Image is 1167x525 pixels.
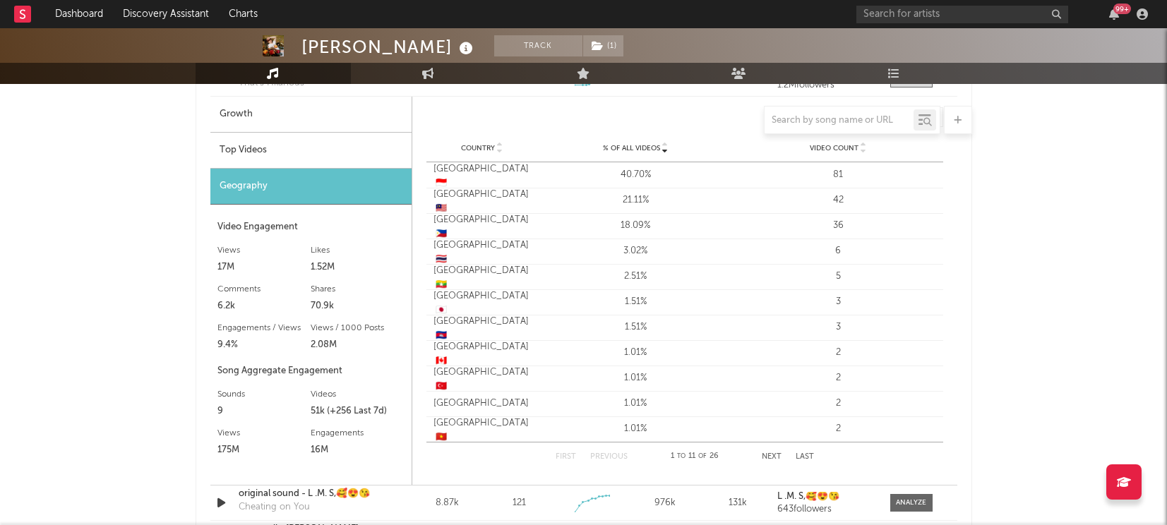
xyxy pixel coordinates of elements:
[741,397,936,411] div: 2
[777,492,875,502] a: L .M. S,🥰😍😘
[436,229,447,239] span: 🇵🇭
[433,315,531,342] div: [GEOGRAPHIC_DATA]
[796,453,814,461] button: Last
[239,500,310,514] div: Cheating on You
[656,448,734,465] div: 1 11 26
[741,193,936,207] div: 42
[311,425,405,442] div: Engagements
[632,496,698,510] div: 976k
[741,371,936,385] div: 2
[741,295,936,309] div: 3
[433,162,531,190] div: [GEOGRAPHIC_DATA]
[436,306,447,315] span: 🇯🇵
[777,80,875,90] div: 1.2M followers
[538,168,734,182] div: 40.70%
[433,239,531,266] div: [GEOGRAPHIC_DATA]
[461,144,495,152] span: Country
[433,188,531,215] div: [GEOGRAPHIC_DATA]
[433,213,531,241] div: [GEOGRAPHIC_DATA]
[433,264,531,291] div: [GEOGRAPHIC_DATA]
[556,453,576,461] button: First
[538,295,734,309] div: 1.51%
[705,496,770,510] div: 131k
[538,219,734,233] div: 18.09%
[538,371,734,385] div: 1.01%
[538,397,734,411] div: 1.01%
[677,453,686,459] span: to
[741,168,936,182] div: 81
[538,320,734,334] div: 1.51%
[436,255,447,264] span: 🇹🇭
[436,280,447,289] span: 🇲🇲
[603,144,660,152] span: % of all Videos
[741,270,936,284] div: 5
[538,193,734,207] div: 21.11%
[210,169,412,205] div: Geography
[311,281,405,298] div: Shares
[217,442,311,459] div: 175M
[433,340,531,368] div: [GEOGRAPHIC_DATA]
[217,386,311,403] div: Sounds
[582,35,624,56] span: ( 1 )
[311,337,405,354] div: 2.08M
[538,346,734,360] div: 1.01%
[583,35,623,56] button: (1)
[538,422,734,436] div: 1.01%
[856,6,1068,23] input: Search for artists
[210,133,412,169] div: Top Videos
[239,487,386,501] a: original sound - L .M. S,🥰😍😘
[217,298,311,315] div: 6.2k
[1109,8,1119,20] button: 99+
[436,204,447,213] span: 🇲🇾
[777,505,875,514] div: 643 followers
[311,242,405,259] div: Likes
[217,219,405,236] div: Video Engagement
[765,115,914,126] input: Search by song name or URL
[311,259,405,276] div: 1.52M
[311,403,405,420] div: 51k (+256 Last 7d)
[433,289,531,317] div: [GEOGRAPHIC_DATA]
[741,320,936,334] div: 3
[311,442,405,459] div: 16M
[433,397,531,411] div: [GEOGRAPHIC_DATA]
[217,320,311,337] div: Engagements / Views
[217,403,311,420] div: 9
[513,496,526,510] div: 121
[698,453,707,459] span: of
[217,425,311,442] div: Views
[311,298,405,315] div: 70.9k
[436,331,447,340] span: 🇰🇭
[741,346,936,360] div: 2
[810,144,858,152] span: Video Count
[217,281,311,298] div: Comments
[436,433,447,442] span: 🇻🇳
[311,320,405,337] div: Views / 1000 Posts
[217,337,311,354] div: 9.4%
[538,244,734,258] div: 3.02%
[494,35,582,56] button: Track
[436,382,447,391] span: 🇹🇷
[217,259,311,276] div: 17M
[311,386,405,403] div: Videos
[217,242,311,259] div: Views
[538,270,734,284] div: 2.51%
[777,492,839,501] strong: L .M. S,🥰😍😘
[414,496,480,510] div: 8.87k
[741,219,936,233] div: 36
[590,453,628,461] button: Previous
[217,363,405,380] div: Song Aggregate Engagement
[433,416,531,444] div: [GEOGRAPHIC_DATA]
[436,356,447,366] span: 🇨🇦
[301,35,477,59] div: [PERSON_NAME]
[1113,4,1131,14] div: 99 +
[433,366,531,393] div: [GEOGRAPHIC_DATA]
[762,453,782,461] button: Next
[741,422,936,436] div: 2
[741,244,936,258] div: 6
[210,97,412,133] div: Growth
[436,179,447,188] span: 🇮🇩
